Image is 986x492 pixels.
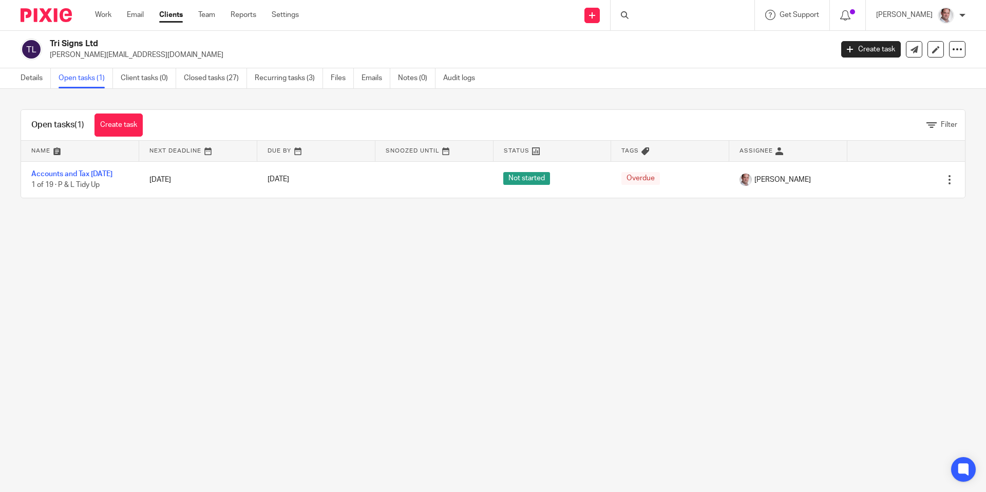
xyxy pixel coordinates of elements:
[443,68,483,88] a: Audit logs
[938,7,954,24] img: Munro%20Partners-3202.jpg
[95,10,111,20] a: Work
[621,172,660,185] span: Overdue
[739,174,752,186] img: Munro%20Partners-3202.jpg
[50,50,826,60] p: [PERSON_NAME][EMAIL_ADDRESS][DOMAIN_NAME]
[31,120,84,130] h1: Open tasks
[139,161,257,198] td: [DATE]
[272,10,299,20] a: Settings
[876,10,933,20] p: [PERSON_NAME]
[184,68,247,88] a: Closed tasks (27)
[754,175,811,185] span: [PERSON_NAME]
[841,41,901,58] a: Create task
[255,68,323,88] a: Recurring tasks (3)
[941,121,957,128] span: Filter
[50,39,671,49] h2: Tri Signs Ltd
[127,10,144,20] a: Email
[362,68,390,88] a: Emails
[621,148,639,154] span: Tags
[159,10,183,20] a: Clients
[121,68,176,88] a: Client tasks (0)
[31,181,100,188] span: 1 of 19 · P & L Tidy Up
[331,68,354,88] a: Files
[74,121,84,129] span: (1)
[504,148,529,154] span: Status
[31,171,112,178] a: Accounts and Tax [DATE]
[59,68,113,88] a: Open tasks (1)
[21,39,42,60] img: svg%3E
[386,148,440,154] span: Snoozed Until
[231,10,256,20] a: Reports
[268,176,289,183] span: [DATE]
[503,172,550,185] span: Not started
[398,68,435,88] a: Notes (0)
[780,11,819,18] span: Get Support
[198,10,215,20] a: Team
[94,113,143,137] a: Create task
[21,68,51,88] a: Details
[21,8,72,22] img: Pixie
